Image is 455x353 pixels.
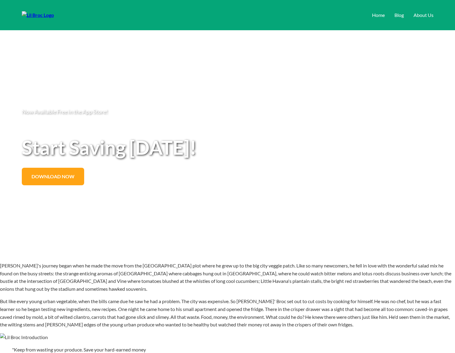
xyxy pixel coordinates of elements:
a: Blog [394,12,404,18]
h1: Start Saving [DATE]! [22,137,434,158]
a: Home [372,12,385,18]
a: Download Now [22,168,84,185]
img: Lil Broc Logo [22,11,54,19]
p: Now Available Free in the App Store! [22,107,434,116]
a: About Us [414,12,434,18]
